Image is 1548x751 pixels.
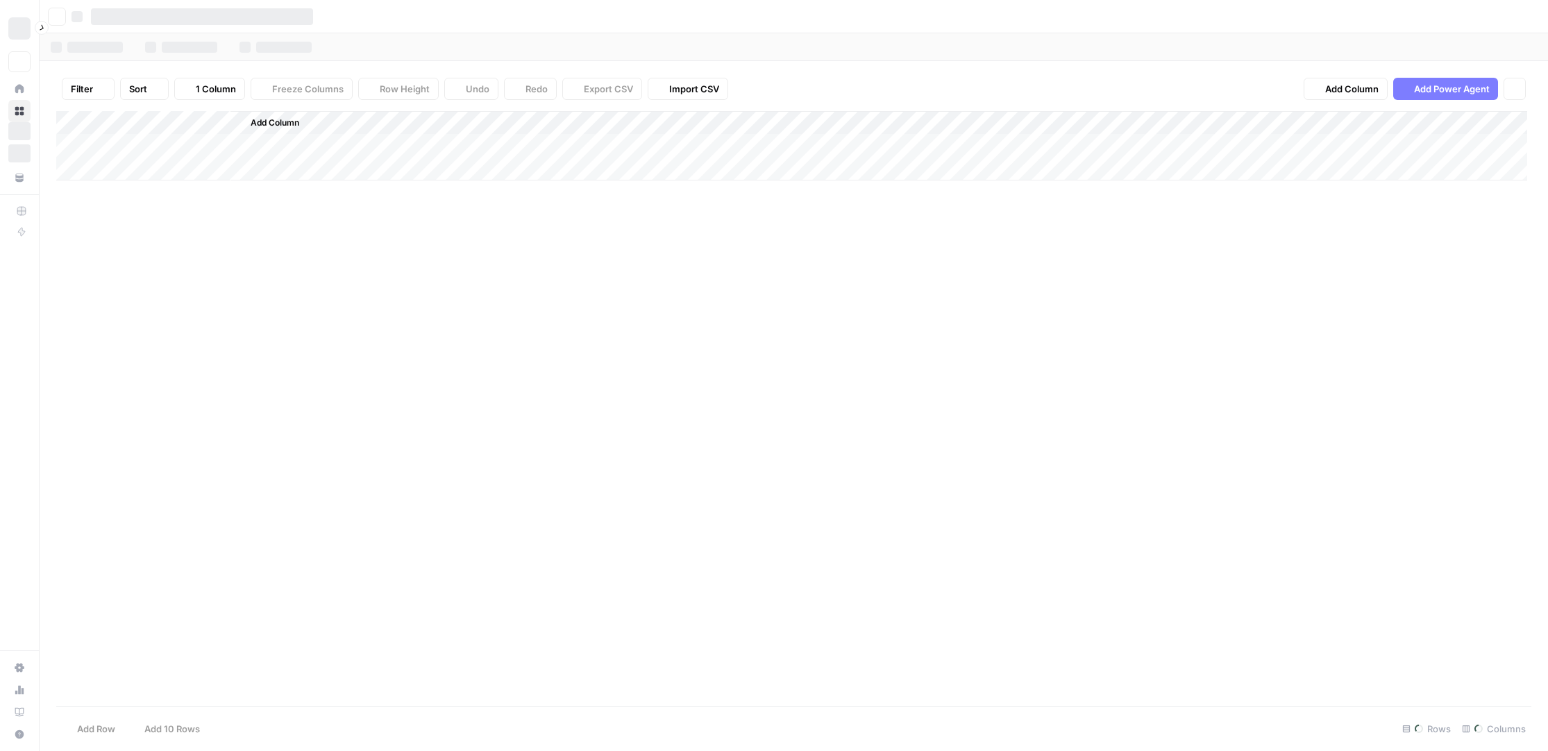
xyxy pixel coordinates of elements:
button: Undo [444,78,498,100]
span: Import CSV [669,82,719,96]
a: Settings [8,657,31,679]
button: Add Row [56,718,124,740]
span: Row Height [380,82,430,96]
button: Add Power Agent [1393,78,1498,100]
span: Add Column [251,117,299,129]
span: Add Power Agent [1414,82,1490,96]
span: Sort [129,82,147,96]
span: Add 10 Rows [144,722,200,736]
button: Add Column [233,114,305,132]
button: Import CSV [648,78,728,100]
span: Add Column [1325,82,1379,96]
div: Columns [1456,718,1531,740]
span: Freeze Columns [272,82,344,96]
button: Redo [504,78,557,100]
span: Add Row [77,722,115,736]
button: Export CSV [562,78,642,100]
button: 1 Column [174,78,245,100]
button: Filter [62,78,115,100]
a: Usage [8,679,31,701]
button: Add Column [1304,78,1388,100]
span: Export CSV [584,82,633,96]
button: Freeze Columns [251,78,353,100]
span: Filter [71,82,93,96]
button: Add 10 Rows [124,718,208,740]
button: Help + Support [8,723,31,745]
span: Redo [525,82,548,96]
span: 1 Column [196,82,236,96]
button: Sort [120,78,169,100]
a: Learning Hub [8,701,31,723]
a: Home [8,78,31,100]
div: Rows [1397,718,1456,740]
a: Your Data [8,167,31,189]
a: Browse [8,100,31,122]
button: Row Height [358,78,439,100]
span: Undo [466,82,489,96]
